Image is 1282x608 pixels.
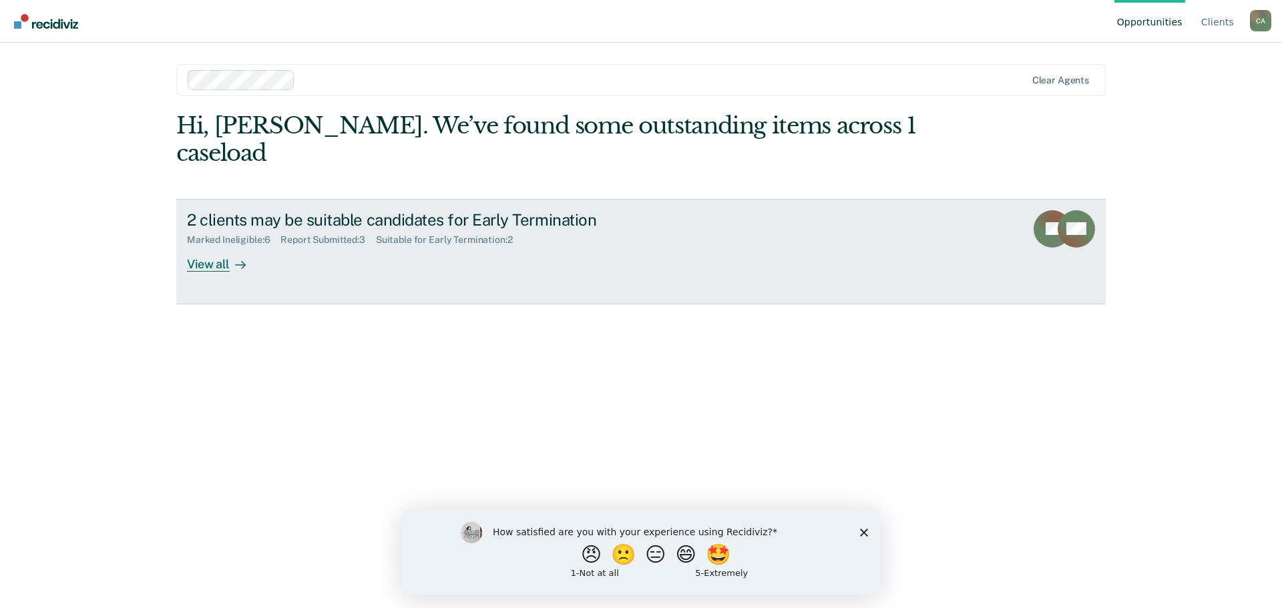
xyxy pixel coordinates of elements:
button: Profile dropdown button [1250,10,1271,31]
div: Marked Ineligible : 6 [187,234,280,246]
img: Recidiviz [14,14,78,29]
div: Hi, [PERSON_NAME]. We’ve found some outstanding items across 1 caseload [176,112,920,167]
div: View all [187,246,262,272]
div: Suitable for Early Termination : 2 [376,234,523,246]
div: 2 clients may be suitable candidates for Early Termination [187,210,656,230]
div: Report Submitted : 3 [280,234,376,246]
iframe: Survey by Kim from Recidiviz [402,509,880,595]
div: Clear agents [1032,75,1089,86]
a: 2 clients may be suitable candidates for Early TerminationMarked Ineligible:6Report Submitted:3Su... [176,199,1106,304]
div: C A [1250,10,1271,31]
